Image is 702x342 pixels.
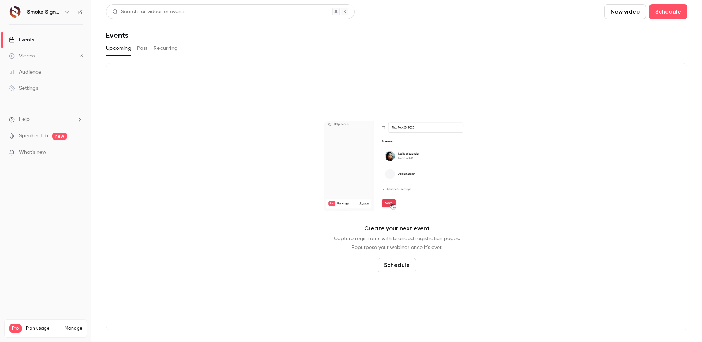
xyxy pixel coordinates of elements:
[9,6,21,18] img: Smoke Signals AI
[364,224,430,233] p: Create your next event
[52,133,67,140] span: new
[9,52,35,60] div: Videos
[9,324,22,333] span: Pro
[112,8,185,16] div: Search for videos or events
[19,116,30,123] span: Help
[9,85,38,92] div: Settings
[334,234,460,252] p: Capture registrants with branded registration pages. Repurpose your webinar once it's over.
[9,36,34,44] div: Events
[65,326,82,331] a: Manage
[74,149,83,156] iframe: Noticeable Trigger
[19,132,48,140] a: SpeakerHub
[154,42,178,54] button: Recurring
[9,68,41,76] div: Audience
[19,149,46,156] span: What's new
[378,258,416,272] button: Schedule
[137,42,148,54] button: Past
[27,8,61,16] h6: Smoke Signals AI
[9,116,83,123] li: help-dropdown-opener
[604,4,646,19] button: New video
[26,326,60,331] span: Plan usage
[106,42,131,54] button: Upcoming
[106,31,128,40] h1: Events
[649,4,687,19] button: Schedule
